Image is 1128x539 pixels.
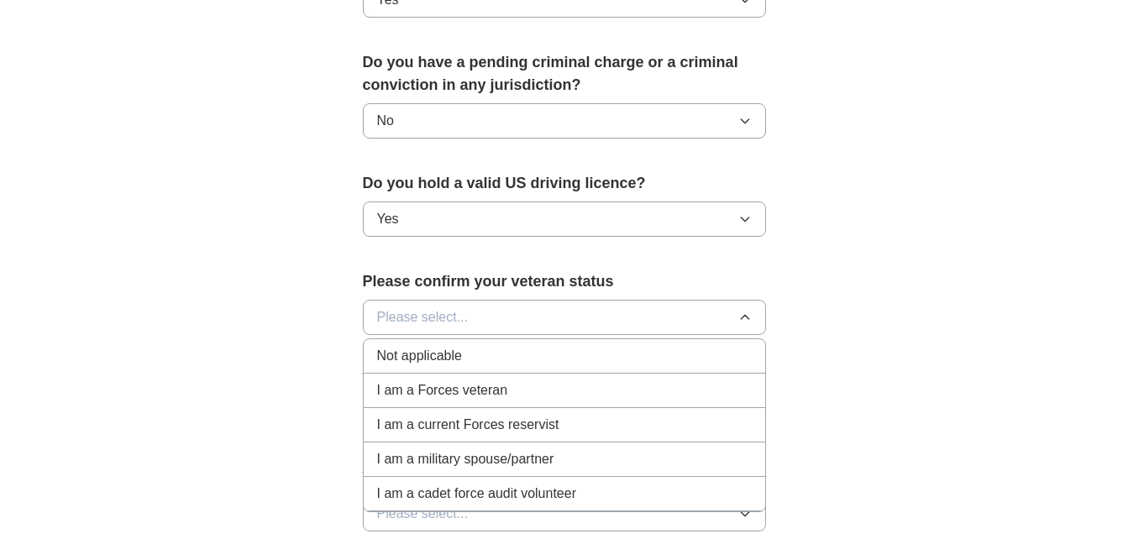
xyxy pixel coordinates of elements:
[363,270,766,293] label: Please confirm your veteran status
[377,380,508,400] span: I am a Forces veteran
[377,449,554,469] span: I am a military spouse/partner
[377,307,469,327] span: Please select...
[363,172,766,195] label: Do you hold a valid US driving licence?
[363,201,766,237] button: Yes
[377,111,394,131] span: No
[363,496,766,531] button: Please select...
[363,51,766,97] label: Do you have a pending criminal charge or a criminal conviction in any jurisdiction?
[363,103,766,139] button: No
[377,504,469,524] span: Please select...
[363,300,766,335] button: Please select...
[377,209,399,229] span: Yes
[377,415,559,435] span: I am a current Forces reservist
[377,346,462,366] span: Not applicable
[377,484,576,504] span: I am a cadet force audit volunteer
